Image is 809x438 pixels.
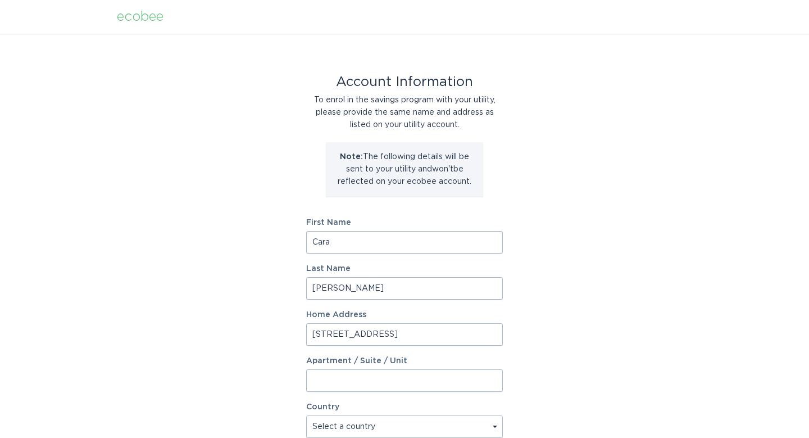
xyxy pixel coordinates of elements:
[306,311,503,319] label: Home Address
[306,265,503,273] label: Last Name
[306,219,503,227] label: First Name
[117,11,163,23] div: ecobee
[334,151,475,188] p: The following details will be sent to your utility and won't be reflected on your ecobee account.
[306,357,503,365] label: Apartment / Suite / Unit
[340,153,363,161] strong: Note:
[306,94,503,131] div: To enrol in the savings program with your utility, please provide the same name and address as li...
[306,76,503,88] div: Account Information
[306,403,339,411] label: Country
